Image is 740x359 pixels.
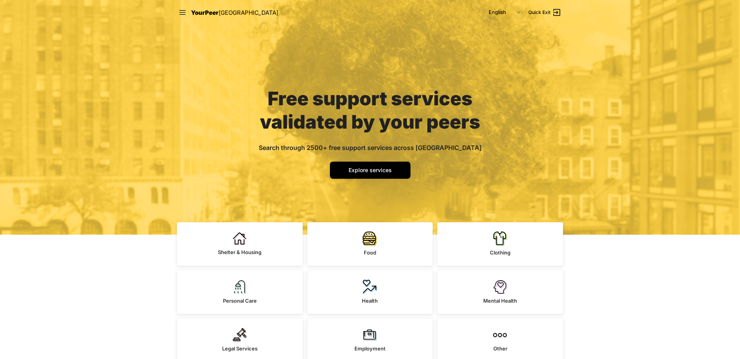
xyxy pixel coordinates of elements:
[528,8,561,17] a: Quick Exit
[223,298,257,304] span: Personal Care
[490,249,510,256] span: Clothing
[222,345,258,352] span: Legal Services
[354,345,386,352] span: Employment
[362,298,378,304] span: Health
[177,222,303,266] a: Shelter & Housing
[364,249,376,256] span: Food
[307,222,433,266] a: Food
[349,167,392,173] span: Explore services
[177,270,303,314] a: Personal Care
[218,249,261,255] span: Shelter & Housing
[191,8,278,17] a: YourPeer[GEOGRAPHIC_DATA]
[493,345,507,352] span: Other
[437,222,563,266] a: Clothing
[259,144,482,152] span: Search through 2500+ free support services across [GEOGRAPHIC_DATA]
[219,9,278,16] span: [GEOGRAPHIC_DATA]
[437,270,563,314] a: Mental Health
[191,9,219,16] span: YourPeer
[260,87,480,133] span: Free support services validated by your peers
[528,9,551,16] span: Quick Exit
[483,298,517,304] span: Mental Health
[307,270,433,314] a: Health
[330,162,410,179] a: Explore services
